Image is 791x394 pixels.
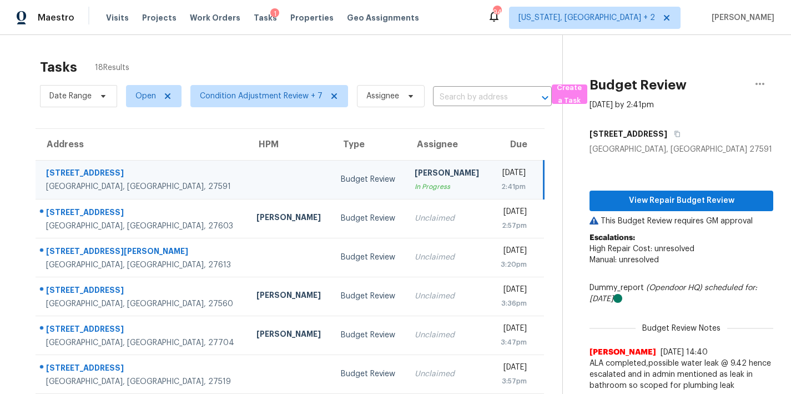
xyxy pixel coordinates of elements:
[498,181,526,192] div: 2:41pm
[95,62,129,73] span: 18 Results
[646,284,702,292] i: (Opendoor HQ)
[366,91,399,102] span: Assignee
[256,290,323,303] div: [PERSON_NAME]
[415,213,481,224] div: Unclaimed
[415,167,481,181] div: [PERSON_NAME]
[590,191,773,211] button: View Repair Budget Review
[46,298,239,310] div: [GEOGRAPHIC_DATA], [GEOGRAPHIC_DATA], 27560
[498,220,527,231] div: 2:57pm
[46,362,239,376] div: [STREET_ADDRESS]
[341,174,397,185] div: Budget Review
[537,90,553,106] button: Open
[49,91,92,102] span: Date Range
[590,79,687,91] h2: Budget Review
[135,91,156,102] span: Open
[248,129,331,160] th: HPM
[498,259,527,270] div: 3:20pm
[498,245,527,259] div: [DATE]
[46,246,239,260] div: [STREET_ADDRESS][PERSON_NAME]
[590,282,773,305] div: Dummy_report
[590,284,757,303] i: scheduled for: [DATE]
[590,245,694,253] span: High Repair Cost: unresolved
[493,7,501,18] div: 94
[667,124,682,144] button: Copy Address
[341,330,397,341] div: Budget Review
[498,323,527,337] div: [DATE]
[270,8,279,19] div: 1
[590,144,773,155] div: [GEOGRAPHIC_DATA], [GEOGRAPHIC_DATA] 27591
[254,14,277,22] span: Tasks
[106,12,129,23] span: Visits
[498,284,527,298] div: [DATE]
[498,298,527,309] div: 3:36pm
[38,12,74,23] span: Maestro
[552,84,587,104] button: Create a Task
[590,99,654,111] div: [DATE] by 2:41pm
[406,129,490,160] th: Assignee
[498,167,526,181] div: [DATE]
[46,285,239,298] div: [STREET_ADDRESS]
[290,12,334,23] span: Properties
[46,221,239,232] div: [GEOGRAPHIC_DATA], [GEOGRAPHIC_DATA], 27603
[36,129,248,160] th: Address
[46,323,239,337] div: [STREET_ADDRESS]
[341,368,397,380] div: Budget Review
[190,12,240,23] span: Work Orders
[590,256,659,264] span: Manual: unresolved
[46,167,239,181] div: [STREET_ADDRESS]
[40,62,77,73] h2: Tasks
[490,129,544,160] th: Due
[433,89,521,106] input: Search by address
[256,212,323,226] div: [PERSON_NAME]
[415,252,481,263] div: Unclaimed
[590,234,635,242] b: Escalations:
[341,213,397,224] div: Budget Review
[142,12,177,23] span: Projects
[200,91,323,102] span: Condition Adjustment Review + 7
[415,330,481,341] div: Unclaimed
[518,12,655,23] span: [US_STATE], [GEOGRAPHIC_DATA] + 2
[590,128,667,139] h5: [STREET_ADDRESS]
[46,337,239,348] div: [GEOGRAPHIC_DATA], [GEOGRAPHIC_DATA], 27704
[557,82,582,107] span: Create a Task
[636,323,727,334] span: Budget Review Notes
[498,362,527,376] div: [DATE]
[498,337,527,348] div: 3:47pm
[498,376,527,387] div: 3:57pm
[661,348,708,356] span: [DATE] 14:40
[415,291,481,302] div: Unclaimed
[347,12,419,23] span: Geo Assignments
[341,291,397,302] div: Budget Review
[590,347,656,358] span: [PERSON_NAME]
[498,206,527,220] div: [DATE]
[332,129,406,160] th: Type
[256,328,323,342] div: [PERSON_NAME]
[46,181,239,192] div: [GEOGRAPHIC_DATA], [GEOGRAPHIC_DATA], 27591
[341,252,397,263] div: Budget Review
[46,376,239,387] div: [GEOGRAPHIC_DATA], [GEOGRAPHIC_DATA], 27519
[415,368,481,380] div: Unclaimed
[415,181,481,192] div: In Progress
[590,216,773,227] p: This Budget Review requires GM approval
[46,207,239,221] div: [STREET_ADDRESS]
[46,260,239,271] div: [GEOGRAPHIC_DATA], [GEOGRAPHIC_DATA], 27613
[590,358,773,391] span: ALA completed,possible water leak @ 9.42 hence escalated and in admin mentioned as leak in bathro...
[707,12,774,23] span: [PERSON_NAME]
[598,194,764,208] span: View Repair Budget Review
